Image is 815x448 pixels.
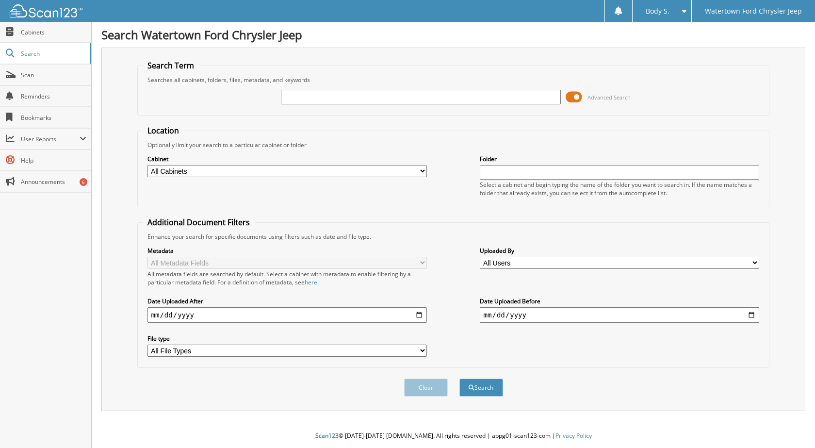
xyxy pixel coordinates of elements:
span: Search [21,50,85,58]
span: Watertown Ford Chrysler Jeep [705,8,802,14]
div: Searches all cabinets, folders, files, metadata, and keywords [143,76,765,84]
img: scan123-logo-white.svg [10,4,82,17]
label: Uploaded By [480,247,760,255]
a: Privacy Policy [555,431,592,440]
h1: Search Watertown Ford Chrysler Jeep [101,27,805,43]
button: Clear [404,379,448,397]
legend: Additional Document Filters [143,217,255,228]
span: Help [21,156,86,165]
div: © [DATE]-[DATE] [DOMAIN_NAME]. All rights reserved | appg01-scan123-com | [92,424,815,448]
label: Date Uploaded After [147,297,427,305]
div: All metadata fields are searched by default. Select a cabinet with metadata to enable filtering b... [147,270,427,286]
span: Bookmarks [21,114,86,122]
a: here [305,278,317,286]
span: Cabinets [21,28,86,36]
div: Enhance your search for specific documents using filters such as date and file type. [143,232,765,241]
div: Optionally limit your search to a particular cabinet or folder [143,141,765,149]
input: start [147,307,427,323]
span: Reminders [21,92,86,100]
legend: Location [143,125,184,136]
span: Scan123 [315,431,339,440]
div: Select a cabinet and begin typing the name of the folder you want to search in. If the name match... [480,181,760,197]
label: Date Uploaded Before [480,297,760,305]
span: Scan [21,71,86,79]
span: Advanced Search [587,94,631,101]
input: end [480,307,760,323]
span: Announcements [21,178,86,186]
span: User Reports [21,135,80,143]
label: Cabinet [147,155,427,163]
legend: Search Term [143,60,199,71]
label: Folder [480,155,760,163]
label: File type [147,334,427,343]
span: Body S. [646,8,669,14]
iframe: Chat Widget [766,401,815,448]
label: Metadata [147,247,427,255]
button: Search [459,379,503,397]
div: 6 [80,178,87,186]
